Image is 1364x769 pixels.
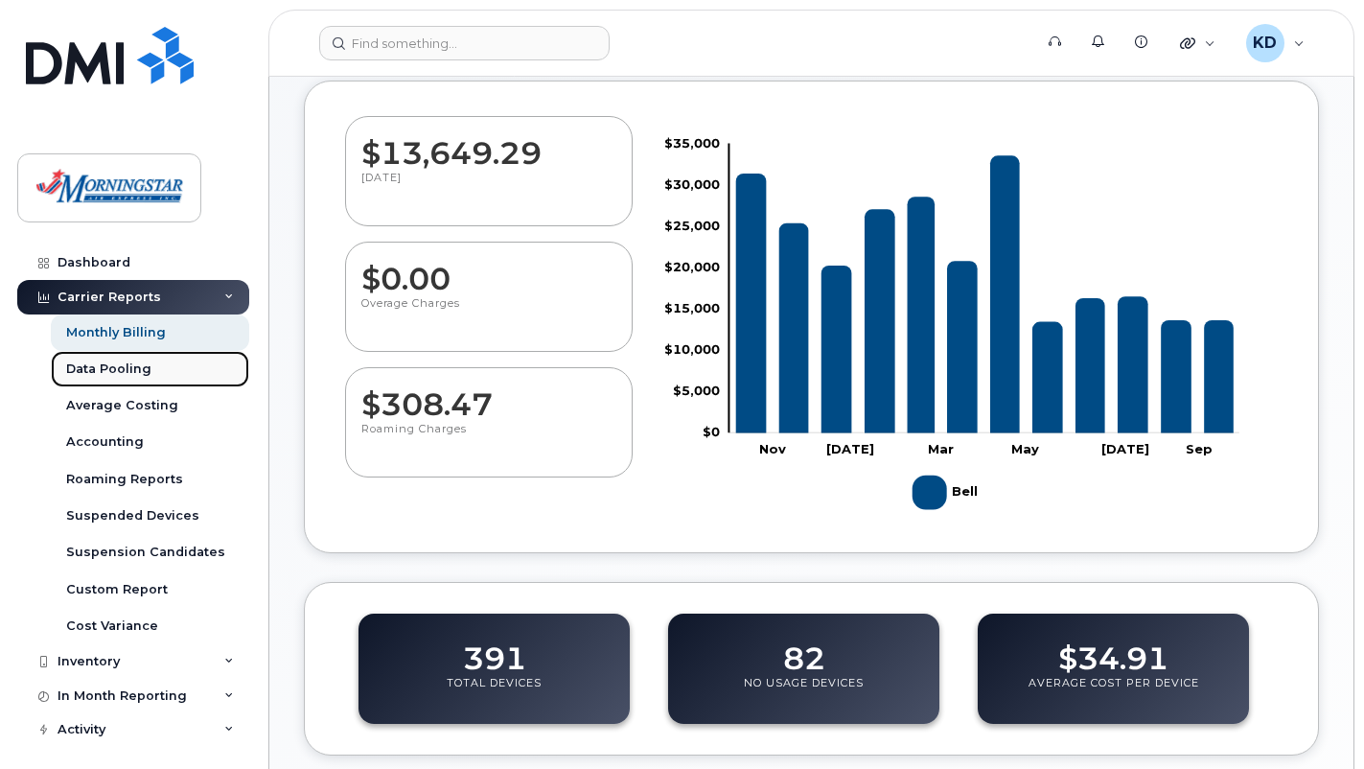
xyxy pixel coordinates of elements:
tspan: [DATE] [1101,441,1149,456]
input: Find something... [319,26,610,60]
div: Ken Dai [1233,24,1318,62]
p: [DATE] [361,171,616,205]
p: Total Devices [447,676,542,711]
tspan: May [1011,441,1039,456]
p: No Usage Devices [744,676,864,711]
tspan: Sep [1186,441,1213,456]
tspan: $0 [703,424,720,439]
g: Bell [913,468,983,518]
dd: $34.91 [1058,622,1168,676]
dd: $0.00 [361,243,616,296]
tspan: $20,000 [664,259,720,274]
tspan: Mar [928,441,954,456]
dd: 391 [463,622,526,676]
p: Roaming Charges [361,422,616,456]
dd: $13,649.29 [361,117,616,171]
dd: 82 [783,622,825,676]
g: Legend [913,468,983,518]
tspan: $5,000 [673,383,720,398]
tspan: $15,000 [664,300,720,315]
tspan: $35,000 [664,134,720,150]
tspan: $10,000 [664,341,720,357]
g: Chart [664,134,1240,517]
tspan: $25,000 [664,218,720,233]
span: KD [1253,32,1277,55]
dd: $308.47 [361,368,616,422]
tspan: Nov [759,441,786,456]
tspan: [DATE] [826,441,874,456]
div: Quicklinks [1167,24,1229,62]
p: Overage Charges [361,296,616,331]
tspan: $30,000 [664,175,720,191]
p: Average Cost Per Device [1029,676,1199,711]
g: Bell [735,155,1234,433]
